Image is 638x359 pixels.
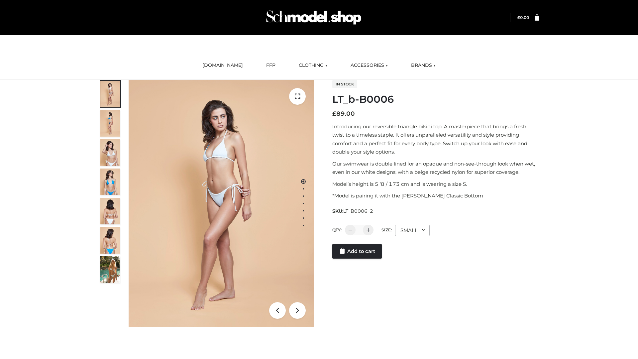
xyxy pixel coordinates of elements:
[406,58,441,73] a: BRANDS
[129,80,314,327] img: LT_b-B0006
[261,58,280,73] a: FFP
[381,227,392,232] label: Size:
[100,110,120,137] img: ArielClassicBikiniTop_CloudNine_AzureSky_OW114ECO_2-scaled.jpg
[264,4,364,31] img: Schmodel Admin 964
[100,256,120,283] img: Arieltop_CloudNine_AzureSky2.jpg
[332,122,539,156] p: Introducing our reversible triangle bikini top. A masterpiece that brings a fresh twist to a time...
[100,169,120,195] img: ArielClassicBikiniTop_CloudNine_AzureSky_OW114ECO_4-scaled.jpg
[332,180,539,188] p: Model’s height is 5 ‘8 / 173 cm and is wearing a size S.
[517,15,520,20] span: £
[332,207,374,215] span: SKU:
[517,15,529,20] a: £0.00
[517,15,529,20] bdi: 0.00
[332,110,355,117] bdi: 89.00
[294,58,332,73] a: CLOTHING
[100,198,120,224] img: ArielClassicBikiniTop_CloudNine_AzureSky_OW114ECO_7-scaled.jpg
[100,139,120,166] img: ArielClassicBikiniTop_CloudNine_AzureSky_OW114ECO_3-scaled.jpg
[100,81,120,107] img: ArielClassicBikiniTop_CloudNine_AzureSky_OW114ECO_1-scaled.jpg
[332,80,357,88] span: In stock
[100,227,120,254] img: ArielClassicBikiniTop_CloudNine_AzureSky_OW114ECO_8-scaled.jpg
[395,225,430,236] div: SMALL
[332,93,539,105] h1: LT_b-B0006
[332,191,539,200] p: *Model is pairing it with the [PERSON_NAME] Classic Bottom
[332,244,382,259] a: Add to cart
[332,227,342,232] label: QTY:
[332,110,336,117] span: £
[343,208,373,214] span: LT_B0006_2
[197,58,248,73] a: [DOMAIN_NAME]
[346,58,393,73] a: ACCESSORIES
[332,160,539,177] p: Our swimwear is double lined for an opaque and non-see-through look when wet, even in our white d...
